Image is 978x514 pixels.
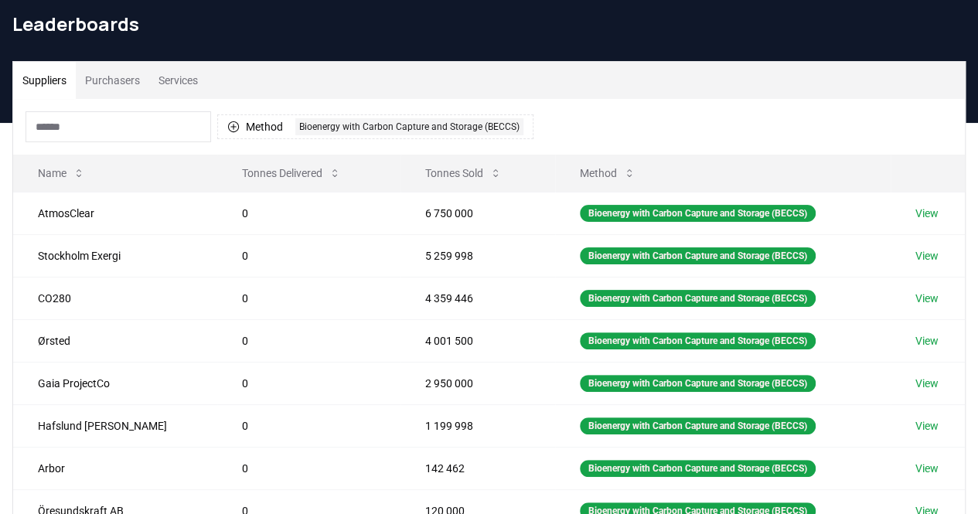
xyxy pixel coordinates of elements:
td: 4 359 446 [400,277,555,319]
button: Services [149,62,207,99]
a: View [915,333,939,349]
div: Bioenergy with Carbon Capture and Storage (BECCS) [580,247,816,264]
button: Tonnes Sold [413,158,514,189]
td: 0 [217,277,400,319]
td: Ørsted [13,319,217,362]
td: Arbor [13,447,217,489]
td: 0 [217,319,400,362]
a: View [915,376,939,391]
td: 0 [217,362,400,404]
button: Tonnes Delivered [230,158,353,189]
td: Gaia ProjectCo [13,362,217,404]
div: Bioenergy with Carbon Capture and Storage (BECCS) [580,460,816,477]
button: Method [567,158,648,189]
td: 2 950 000 [400,362,555,404]
div: Bioenergy with Carbon Capture and Storage (BECCS) [295,118,523,135]
td: Stockholm Exergi [13,234,217,277]
div: Bioenergy with Carbon Capture and Storage (BECCS) [580,290,816,307]
td: 1 199 998 [400,404,555,447]
div: Bioenergy with Carbon Capture and Storage (BECCS) [580,417,816,434]
div: Bioenergy with Carbon Capture and Storage (BECCS) [580,375,816,392]
div: Bioenergy with Carbon Capture and Storage (BECCS) [580,332,816,349]
td: 0 [217,192,400,234]
td: 0 [217,447,400,489]
td: CO280 [13,277,217,319]
a: View [915,291,939,306]
td: 5 259 998 [400,234,555,277]
a: View [915,206,939,221]
td: 0 [217,234,400,277]
td: 142 462 [400,447,555,489]
button: Purchasers [76,62,149,99]
td: 4 001 500 [400,319,555,362]
a: View [915,418,939,434]
td: 6 750 000 [400,192,555,234]
td: 0 [217,404,400,447]
div: Bioenergy with Carbon Capture and Storage (BECCS) [580,205,816,222]
h1: Leaderboards [12,12,966,36]
button: MethodBioenergy with Carbon Capture and Storage (BECCS) [217,114,533,139]
button: Name [26,158,97,189]
a: View [915,461,939,476]
td: Hafslund [PERSON_NAME] [13,404,217,447]
td: AtmosClear [13,192,217,234]
button: Suppliers [13,62,76,99]
a: View [915,248,939,264]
